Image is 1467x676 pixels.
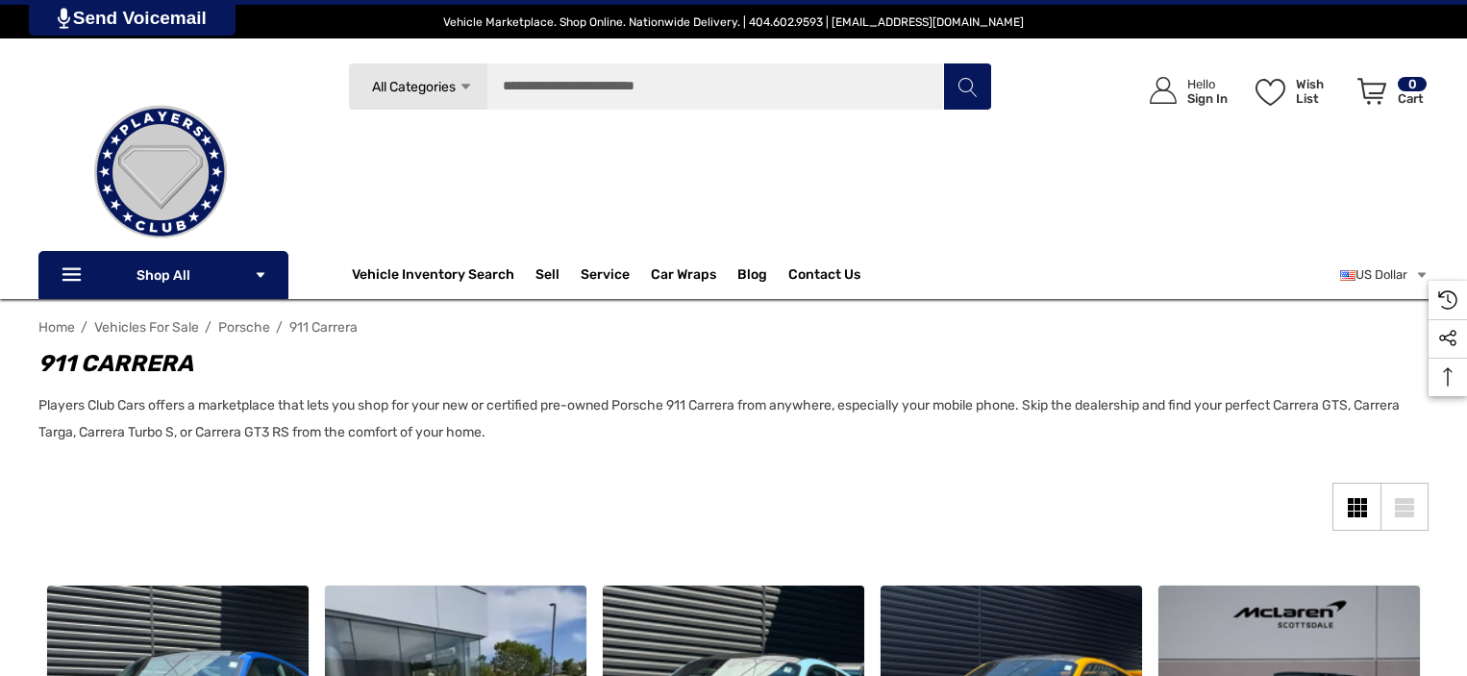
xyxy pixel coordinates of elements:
a: Car Wraps [651,256,737,294]
a: Cart with 0 items [1349,58,1429,133]
a: Wish List Wish List [1247,58,1349,124]
a: List View [1380,483,1429,531]
span: Sell [535,266,559,288]
a: Porsche [218,319,270,336]
a: Vehicle Inventory Search [352,266,514,288]
nav: Breadcrumb [38,311,1429,344]
p: 0 [1398,77,1427,91]
span: Car Wraps [651,266,716,288]
p: Shop All [38,251,288,299]
svg: Recently Viewed [1438,290,1457,310]
a: Sell [535,256,581,294]
a: Vehicles For Sale [94,319,199,336]
h1: 911 Carrera [38,346,1409,381]
p: Sign In [1187,91,1228,106]
svg: Review Your Cart [1357,78,1386,105]
a: 911 Carrera [289,319,358,336]
p: Hello [1187,77,1228,91]
button: Search [943,63,991,111]
p: Wish List [1296,77,1347,106]
p: Players Club Cars offers a marketplace that lets you shop for your new or certified pre-owned Por... [38,392,1409,446]
img: PjwhLS0gR2VuZXJhdG9yOiBHcmF2aXQuaW8gLS0+PHN2ZyB4bWxucz0iaHR0cDovL3d3dy53My5vcmcvMjAwMC9zdmciIHhtb... [58,8,70,29]
svg: Social Media [1438,329,1457,348]
span: All Categories [372,79,456,95]
a: USD [1340,256,1429,294]
svg: Icon Arrow Down [459,80,473,94]
svg: Wish List [1256,79,1285,106]
a: Service [581,266,630,288]
svg: Top [1429,367,1467,387]
a: Grid View [1332,483,1380,531]
svg: Icon Arrow Down [254,268,267,282]
a: All Categories Icon Arrow Down Icon Arrow Up [348,63,487,111]
a: Sign in [1128,58,1237,124]
span: Vehicle Marketplace. Shop Online. Nationwide Delivery. | 404.602.9593 | [EMAIL_ADDRESS][DOMAIN_NAME] [443,15,1024,29]
a: Contact Us [788,266,860,288]
a: Blog [737,266,767,288]
svg: Icon Line [60,264,88,287]
img: Players Club | Cars For Sale [64,76,257,268]
svg: Icon User Account [1150,77,1177,104]
p: Cart [1398,91,1427,106]
a: Home [38,319,75,336]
